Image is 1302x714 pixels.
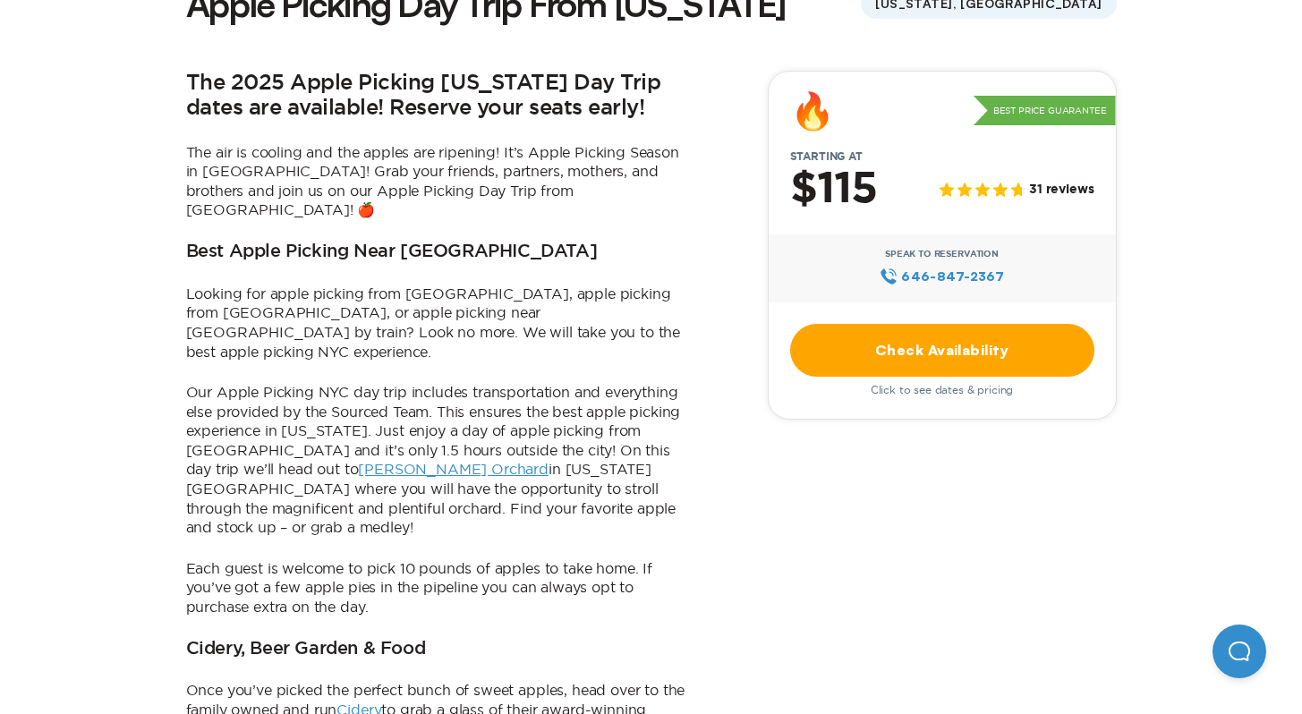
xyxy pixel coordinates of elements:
[186,143,687,220] p: The air is cooling and the apples are ripening! It’s Apple Picking Season in [GEOGRAPHIC_DATA]! G...
[1029,183,1094,198] span: 31 reviews
[186,559,687,617] p: Each guest is welcome to pick 10 pounds of apples to take home. If you’ve got a few apple pies in...
[885,249,999,259] span: Speak to Reservation
[880,267,1004,286] a: 646‍-847‍-2367
[790,93,835,129] div: 🔥
[358,461,549,477] a: [PERSON_NAME] Orchard
[186,242,598,263] h3: Best Apple Picking Near [GEOGRAPHIC_DATA]
[974,96,1116,126] p: Best Price Guarantee
[1213,625,1266,678] iframe: Help Scout Beacon - Open
[186,71,687,122] h2: The 2025 Apple Picking [US_STATE] Day Trip dates are available! Reserve your seats early!
[790,166,877,213] h2: $115
[186,383,687,538] p: Our Apple Picking NYC day trip includes transportation and everything else provided by the Source...
[186,639,426,660] h3: Cidery, Beer Garden & Food
[186,285,687,361] p: Looking for apple picking from [GEOGRAPHIC_DATA], apple picking from [GEOGRAPHIC_DATA], or apple ...
[790,324,1094,377] a: Check Availability
[769,150,884,163] span: Starting at
[871,384,1014,396] span: Click to see dates & pricing
[901,267,1004,286] span: 646‍-847‍-2367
